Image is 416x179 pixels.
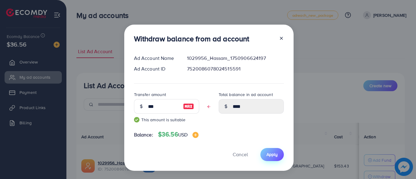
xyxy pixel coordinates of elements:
[178,131,188,138] span: USD
[134,91,166,98] label: Transfer amount
[134,117,139,122] img: guide
[183,103,194,110] img: image
[260,148,284,161] button: Apply
[219,91,273,98] label: Total balance in ad account
[134,131,153,138] span: Balance:
[129,65,182,72] div: Ad Account ID
[266,151,278,157] span: Apply
[192,132,199,138] img: image
[182,55,288,62] div: 1029956_Hassam_1750906624197
[158,131,199,138] h4: $36.56
[233,151,248,158] span: Cancel
[225,148,256,161] button: Cancel
[182,65,288,72] div: 7520086078024515591
[129,55,182,62] div: Ad Account Name
[134,34,249,43] h3: Withdraw balance from ad account
[134,117,199,123] small: This amount is suitable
